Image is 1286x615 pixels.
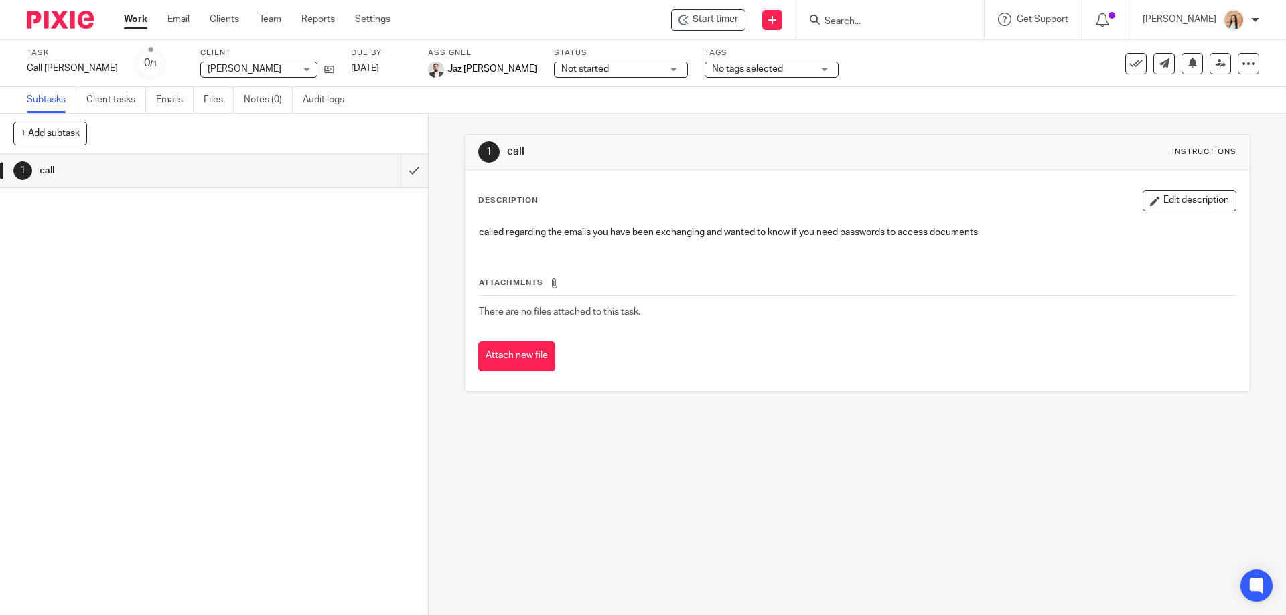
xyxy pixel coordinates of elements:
button: Attach new file [478,341,555,371]
img: Pixie [27,11,94,29]
span: There are no files attached to this task. [479,307,640,317]
img: Linkedin%20Posts%20-%20Client%20success%20stories%20(1).png [1223,9,1244,31]
a: Subtasks [27,87,76,113]
span: Not started [561,64,609,74]
span: [DATE] [351,64,379,73]
span: [PERSON_NAME] [208,64,281,74]
div: Instructions [1172,147,1236,157]
label: Status [554,48,688,58]
a: Clients [210,13,239,26]
p: [PERSON_NAME] [1143,13,1216,26]
span: Get Support [1017,15,1068,24]
input: Search [823,16,944,28]
label: Task [27,48,118,58]
img: 48292-0008-compressed%20square.jpg [428,62,444,78]
a: Client tasks [86,87,146,113]
button: + Add subtask [13,122,87,145]
p: called regarding the emails you have been exchanging and wanted to know if you need passwords to ... [479,226,1235,239]
label: Client [200,48,334,58]
div: Call [PERSON_NAME] [27,62,118,75]
span: Start timer [693,13,738,27]
label: Due by [351,48,411,58]
a: Work [124,13,147,26]
a: Audit logs [303,87,354,113]
span: Jaz [PERSON_NAME] [447,62,537,76]
button: Edit description [1143,190,1236,211]
span: Attachments [479,279,543,286]
label: Assignee [428,48,537,58]
small: /1 [150,60,157,68]
h1: call [40,161,271,181]
a: Team [259,13,281,26]
h1: call [507,145,886,159]
p: Description [478,195,538,206]
label: Tags [705,48,839,58]
a: Reports [301,13,335,26]
div: 1 [13,161,32,180]
div: 0 [144,56,157,71]
a: Email [167,13,190,26]
a: Settings [355,13,390,26]
a: Emails [156,87,194,113]
div: Neil Ross - Call Neil [671,9,745,31]
a: Files [204,87,234,113]
span: No tags selected [712,64,783,74]
a: Notes (0) [244,87,293,113]
div: 1 [478,141,500,163]
div: Call Neil [27,62,118,75]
